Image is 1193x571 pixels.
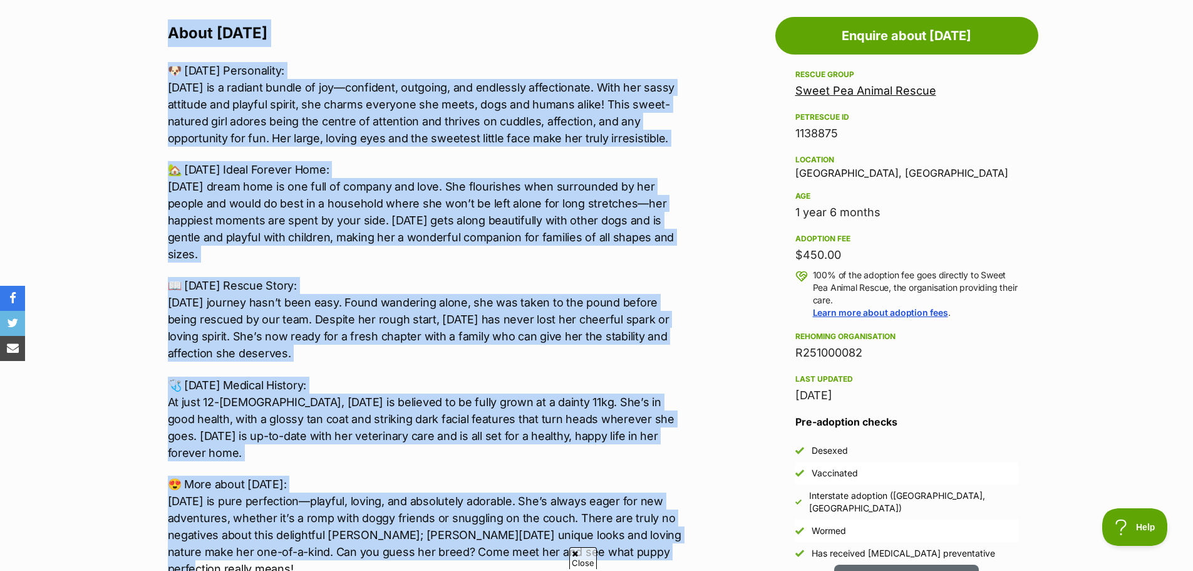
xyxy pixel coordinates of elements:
h2: About [DATE] [168,19,685,47]
div: Age [795,191,1018,201]
div: Rehoming organisation [795,332,1018,342]
a: Learn more about adoption fees [813,307,948,318]
div: Desexed [812,444,848,457]
div: Interstate adoption ([GEOGRAPHIC_DATA], [GEOGRAPHIC_DATA]) [809,490,1018,515]
div: Rescue group [795,70,1018,80]
div: R251000082 [795,344,1018,362]
div: [GEOGRAPHIC_DATA], [GEOGRAPHIC_DATA] [795,152,1018,179]
div: 1138875 [795,125,1018,142]
a: Enquire about [DATE] [775,17,1038,55]
h3: Pre-adoption checks [795,414,1018,429]
div: Adoption fee [795,234,1018,244]
div: [DATE] [795,387,1018,404]
div: Has received [MEDICAL_DATA] preventative [812,547,995,560]
div: $450.00 [795,246,1018,264]
p: 🩺 [DATE] Medical History: At just 12-[DEMOGRAPHIC_DATA], [DATE] is believed to be fully grown at ... [168,377,685,461]
span: Close [569,547,597,569]
div: 1 year 6 months [795,204,1018,221]
img: Yes [795,526,804,535]
img: Yes [795,499,802,506]
p: 📖 [DATE] Rescue Story: [DATE] journey hasn’t been easy. Found wandering alone, she was taken to t... [168,277,685,362]
div: PetRescue ID [795,112,1018,122]
img: Yes [795,446,804,455]
div: Vaccinated [812,467,858,479]
p: 🏡 [DATE] Ideal Forever Home: [DATE] dream home is one full of company and love. She flourishes wh... [168,161,685,263]
div: Location [795,155,1018,165]
p: 🐶 [DATE] Personality: [DATE] is a radiant bundle of joy—confident, outgoing, and endlessly affect... [168,62,685,147]
div: Last updated [795,374,1018,384]
img: Yes [795,469,804,478]
a: Sweet Pea Animal Rescue [795,84,936,97]
iframe: Help Scout Beacon - Open [1102,508,1168,546]
img: Yes [795,549,804,558]
div: Wormed [812,525,846,537]
p: 100% of the adoption fee goes directly to Sweet Pea Animal Rescue, the organisation providing the... [813,269,1018,319]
